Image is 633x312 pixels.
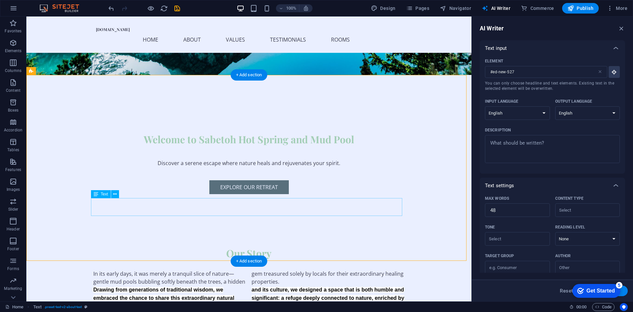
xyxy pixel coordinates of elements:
button: More [604,3,630,14]
span: Design [371,5,396,12]
p: Element [485,58,503,64]
p: Input language [485,99,519,104]
p: Max words [485,196,509,201]
div: + Add section [231,69,267,81]
div: Text settings [480,178,625,193]
input: Max words [485,204,550,217]
p: Header [7,226,20,232]
button: Commerce [518,3,557,14]
button: Click here to leave preview mode and continue editing [147,4,155,12]
i: This element is a customizable preset [84,305,87,309]
p: Features [5,167,21,172]
button: Publish [562,3,599,14]
p: Elements [5,48,22,53]
h6: Session time [569,303,587,311]
div: 5 [49,1,55,8]
button: Navigator [437,3,474,14]
div: Text input [480,56,625,174]
select: Output language [555,106,620,120]
button: 100% [276,4,299,12]
span: : [581,304,582,309]
p: Forms [7,266,19,271]
h6: AI Writer [480,24,504,32]
button: ElementYou can only choose headline and text elements. Existing text in the selected element will... [609,66,620,78]
span: Publish [567,5,593,12]
div: Text input [480,40,625,56]
p: Text input [485,45,507,52]
button: Usercentrics [620,303,628,311]
div: Get Started [19,7,48,13]
p: Marketing [4,286,22,291]
span: AI Writer [482,5,510,12]
span: Code [595,303,612,311]
div: + Add section [231,256,267,267]
span: Commerce [521,5,554,12]
span: 00 00 [576,303,587,311]
p: Slider [8,207,18,212]
p: Footer [7,246,19,252]
div: Design (Ctrl+Alt+Y) [368,3,398,14]
span: Click to select. Double-click to edit [33,303,42,311]
span: Text [101,192,108,196]
button: Reset [556,286,577,296]
p: Tone [485,225,495,230]
input: ToneClear [487,234,537,244]
button: Code [592,303,615,311]
p: Boxes [8,108,19,113]
span: Navigator [440,5,471,12]
p: Target group [485,253,514,259]
input: ElementYou can only choose headline and text elements. Existing text in the selected element will... [485,66,597,78]
input: AuthorClear [557,263,607,272]
span: Pages [406,5,429,12]
button: AI Writer [479,3,513,14]
a: Click to cancel selection. Double-click to open Pages [5,303,23,311]
button: save [173,4,181,12]
span: Reset [560,288,573,294]
p: Description [485,127,511,133]
p: Text settings [485,182,514,189]
i: Reload page [160,5,168,12]
i: Undo: Change text (Ctrl+Z) [107,5,115,12]
p: Accordion [4,127,22,133]
img: Editor Logo [38,4,87,12]
textarea: Description [488,138,617,160]
select: Input language [485,106,550,120]
div: Get Started 5 items remaining, 0% complete [5,3,53,17]
button: Design [368,3,398,14]
h6: 100% [286,4,296,12]
p: Favorites [5,28,21,34]
div: Text settings [480,193,625,285]
p: Columns [5,68,21,73]
p: Reading level [555,225,585,230]
span: More [607,5,627,12]
p: Output language [555,99,592,104]
nav: breadcrumb [33,303,88,311]
i: Save (Ctrl+S) [173,5,181,12]
input: Target group [485,262,550,273]
i: On resize automatically adjust zoom level to fit chosen device. [303,5,309,11]
p: Content [6,88,20,93]
span: You can only choose headline and text elements. Existing text in the selected element will be ove... [485,81,620,91]
span: . preset-text-v2-about-text [44,303,82,311]
p: Images [7,187,20,192]
p: Author [555,253,571,259]
input: Content typeClear [557,205,607,215]
button: reload [160,4,168,12]
select: Reading level [555,232,620,246]
p: Content type [555,196,584,201]
p: Tables [7,147,19,153]
button: Pages [404,3,432,14]
button: undo [107,4,115,12]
